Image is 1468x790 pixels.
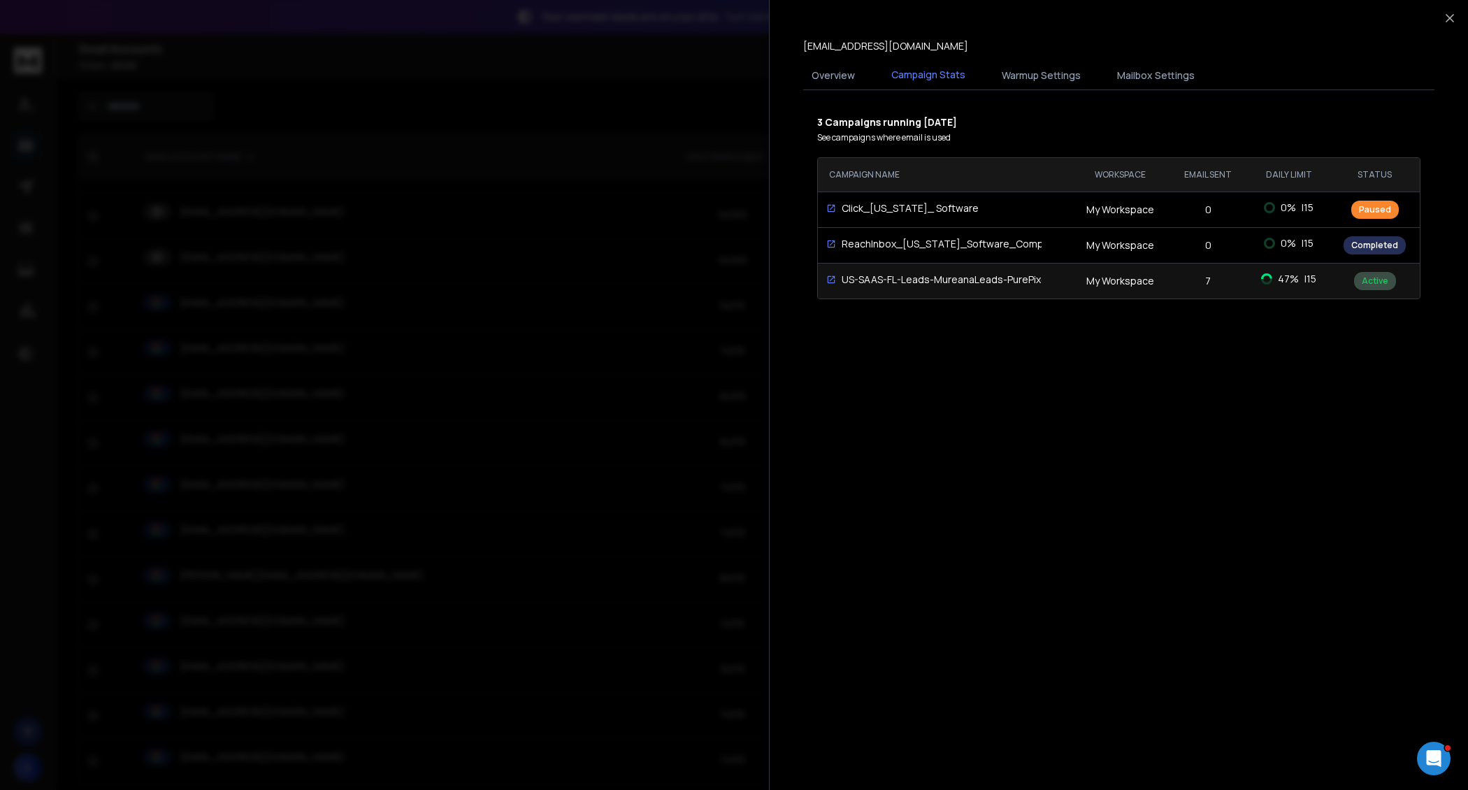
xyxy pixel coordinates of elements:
[818,193,1042,224] td: Click_[US_STATE]_ Software
[1072,227,1169,263] td: My Workspace
[993,60,1089,91] button: Warmup Settings
[1281,201,1296,215] span: 0 %
[1109,60,1203,91] button: Mailbox Settings
[1344,236,1406,254] div: Completed
[803,60,863,91] button: Overview
[1248,192,1330,223] td: | 15
[1169,192,1248,227] td: 0
[1248,264,1330,294] td: | 15
[1169,158,1248,192] th: EMAIL SENT
[1169,263,1248,299] td: 7
[818,158,1072,192] th: CAMPAIGN NAME
[883,59,974,92] button: Campaign Stats
[1248,228,1330,259] td: | 15
[817,115,825,129] b: 3
[803,39,968,53] p: [EMAIL_ADDRESS][DOMAIN_NAME]
[818,229,1042,259] td: ReachInbox_[US_STATE]_Software_Companies
[1072,158,1169,192] th: Workspace
[1248,158,1330,192] th: DAILY LIMIT
[1281,236,1296,250] span: 0 %
[1330,158,1420,192] th: STATUS
[817,115,1420,129] p: Campaigns running [DATE]
[1417,742,1451,775] iframe: Intercom live chat
[1169,227,1248,263] td: 0
[817,132,1420,143] p: See campaigns where email is used
[1072,192,1169,227] td: My Workspace
[1072,263,1169,299] td: My Workspace
[1354,272,1396,290] div: Active
[1351,201,1399,219] div: Paused
[1278,272,1299,286] span: 47 %
[818,264,1042,295] td: US-SAAS-FL-Leads-MureanaLeads-PurePixel-Q3-2025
